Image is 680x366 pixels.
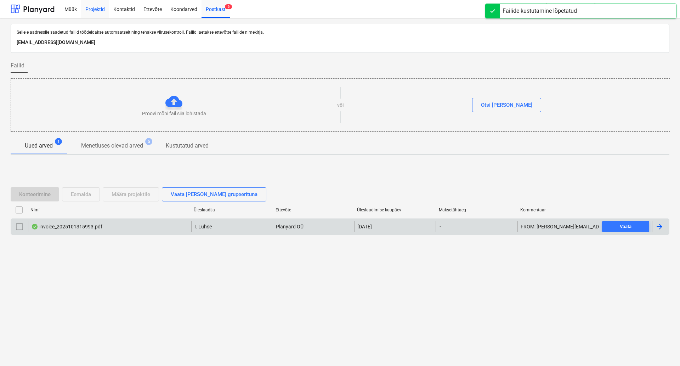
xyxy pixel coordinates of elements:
[194,207,270,212] div: Üleslaadija
[481,100,532,110] div: Otsi [PERSON_NAME]
[273,221,354,232] div: Planyard OÜ
[194,223,212,230] p: I. Luhse
[55,138,62,145] span: 1
[11,61,24,70] span: Failid
[357,207,433,212] div: Üleslaadimise kuupäev
[17,30,663,35] p: Sellele aadressile saadetud failid töödeldakse automaatselt ning tehakse viirusekontroll. Failid ...
[171,190,257,199] div: Vaata [PERSON_NAME] grupeerituna
[166,142,209,150] p: Kustutatud arved
[520,207,596,212] div: Kommentaar
[31,224,102,229] div: invoice_2025101315993.pdf
[25,142,53,150] p: Uued arved
[472,98,541,112] button: Otsi [PERSON_NAME]
[645,332,680,366] iframe: Chat Widget
[31,224,38,229] div: Andmed failist loetud
[225,4,232,9] span: 6
[162,187,266,201] button: Vaata [PERSON_NAME] grupeerituna
[142,110,206,117] p: Proovi mõni fail siia lohistada
[337,101,344,109] p: või
[357,224,372,229] div: [DATE]
[645,332,680,366] div: Vestlusvidin
[11,78,670,132] div: Proovi mõni fail siia lohistadavõiOtsi [PERSON_NAME]
[503,7,577,15] div: Failide kustutamine lõpetatud
[17,38,663,47] p: [EMAIL_ADDRESS][DOMAIN_NAME]
[276,207,352,212] div: Ettevõte
[439,207,515,212] div: Maksetähtaeg
[620,223,631,231] div: Vaata
[30,207,188,212] div: Nimi
[81,142,143,150] p: Menetluses olevad arved
[145,138,152,145] span: 5
[439,223,442,230] span: -
[602,221,649,232] button: Vaata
